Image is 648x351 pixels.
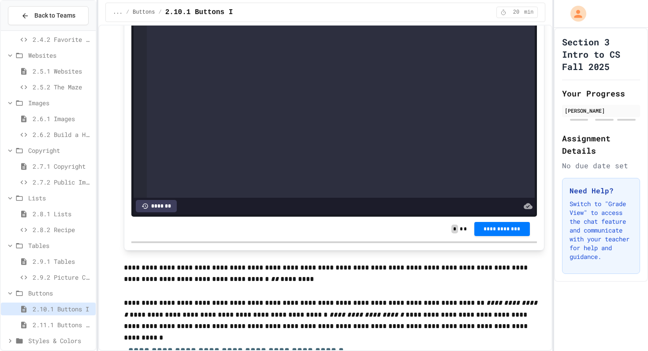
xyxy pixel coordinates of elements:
span: 2.5.1 Websites [33,67,92,76]
span: / [126,9,129,16]
span: / [159,9,162,16]
span: Buttons [28,288,92,298]
h2: Assignment Details [562,132,640,157]
span: 2.11.1 Buttons II [33,320,92,329]
h1: Section 3 Intro to CS Fall 2025 [562,36,640,73]
span: 2.9.1 Tables [33,257,92,266]
span: min [524,9,534,16]
span: Copyright [28,146,92,155]
span: Websites [28,51,92,60]
span: 2.10.1 Buttons I [33,304,92,314]
span: 2.7.2 Public Images [33,177,92,187]
span: Styles & Colors [28,336,92,345]
span: 2.6.2 Build a Homepage [33,130,92,139]
span: 2.6.1 Images [33,114,92,123]
span: Images [28,98,92,107]
span: 2.4.2 Favorite Links [33,35,92,44]
span: Back to Teams [34,11,75,20]
span: 2.8.1 Lists [33,209,92,218]
p: Switch to "Grade View" to access the chat feature and communicate with your teacher for help and ... [570,200,633,261]
span: Tables [28,241,92,250]
h2: Your Progress [562,87,640,100]
span: 2.8.2 Recipe [33,225,92,234]
span: 2.5.2 The Maze [33,82,92,92]
span: 20 [509,9,523,16]
span: ... [113,9,123,16]
span: Lists [28,193,92,203]
span: Buttons [133,9,155,16]
span: 2.10.1 Buttons I [165,7,233,18]
span: 2.7.1 Copyright [33,162,92,171]
span: 2.9.2 Picture Collage [33,273,92,282]
h3: Need Help? [570,185,633,196]
div: No due date set [562,160,640,171]
button: Back to Teams [8,6,89,25]
div: My Account [561,4,588,24]
div: [PERSON_NAME] [565,107,637,115]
